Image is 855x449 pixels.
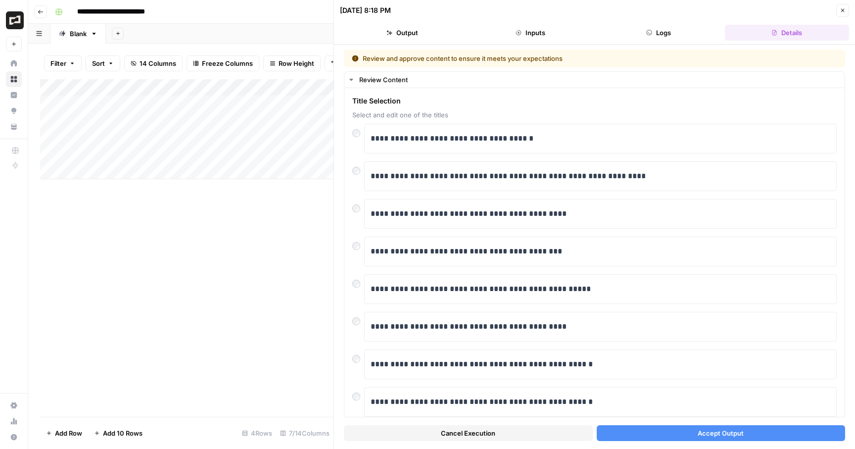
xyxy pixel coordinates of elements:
div: [DATE] 8:18 PM [340,5,391,15]
a: Settings [6,398,22,413]
button: Inputs [468,25,592,41]
div: Review Content [359,75,839,85]
span: Row Height [279,58,314,68]
img: Brex Logo [6,11,24,29]
button: Add Row [40,425,88,441]
span: Title Selection [352,96,837,106]
button: Accept Output [597,425,846,441]
button: Help + Support [6,429,22,445]
button: Row Height [263,55,321,71]
button: Freeze Columns [187,55,259,71]
div: Blank [70,29,87,39]
div: Review and approve content to ensure it meets your expectations [352,53,700,63]
a: Insights [6,87,22,103]
button: Workspace: Brex [6,8,22,33]
button: Filter [44,55,82,71]
span: Sort [92,58,105,68]
a: Opportunities [6,103,22,119]
a: Usage [6,413,22,429]
button: Sort [86,55,120,71]
button: 14 Columns [124,55,183,71]
span: Cancel Execution [441,428,495,438]
button: Output [340,25,464,41]
button: Add 10 Rows [88,425,148,441]
a: Home [6,55,22,71]
a: Blank [50,24,106,44]
div: 7/14 Columns [276,425,333,441]
a: Browse [6,71,22,87]
button: Review Content [344,72,845,88]
span: Freeze Columns [202,58,253,68]
span: Accept Output [698,428,744,438]
a: Your Data [6,119,22,135]
div: 4 Rows [238,425,276,441]
span: 14 Columns [140,58,176,68]
span: Filter [50,58,66,68]
span: Add Row [55,428,82,438]
button: Logs [597,25,721,41]
span: Add 10 Rows [103,428,142,438]
button: Cancel Execution [344,425,593,441]
span: Select and edit one of the titles [352,110,837,120]
button: Details [725,25,849,41]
